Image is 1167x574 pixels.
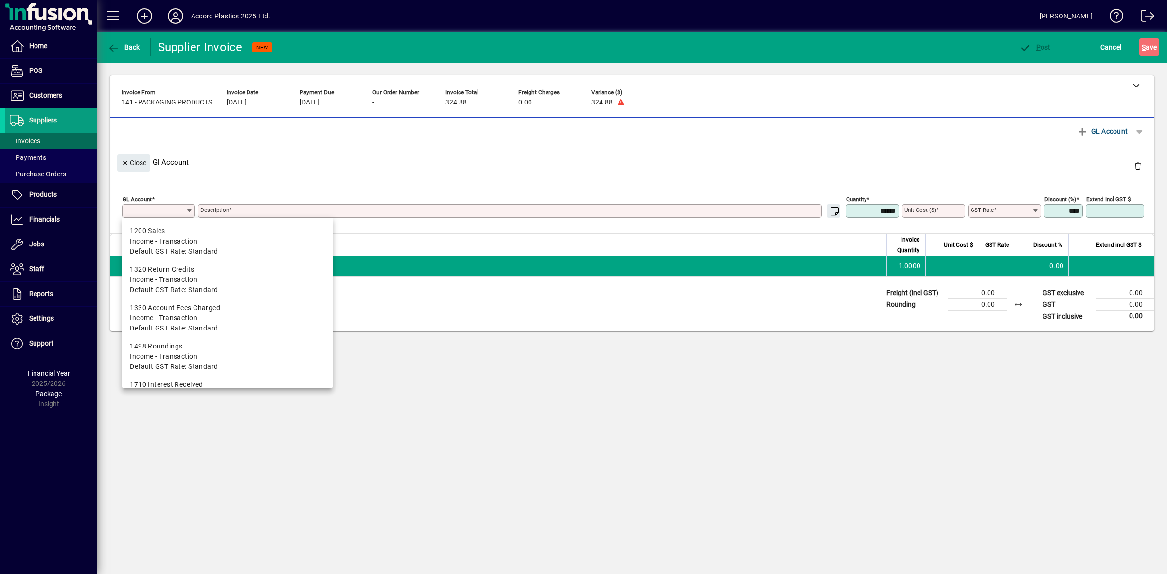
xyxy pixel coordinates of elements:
button: Delete [1126,154,1149,177]
span: 0.00 [518,99,532,106]
div: 1320 Return Credits [130,264,325,275]
span: Payments [10,154,46,161]
span: Back [107,43,140,51]
mat-option: 1320 Return Credits [122,261,333,299]
button: Save [1139,38,1159,56]
td: 0.00 [1096,311,1154,323]
a: Staff [5,257,97,281]
span: Products [29,191,57,198]
a: Home [5,34,97,58]
span: Staff [29,265,44,273]
span: Settings [29,314,54,322]
span: GST Rate [985,240,1009,250]
td: GST inclusive [1038,311,1096,323]
span: - [372,99,374,106]
div: 1330 Account Fees Charged [130,303,325,313]
span: Suppliers [29,116,57,124]
div: 1498 Roundings [130,341,325,351]
mat-label: GST rate [971,207,994,213]
td: GST exclusive [1038,287,1096,299]
a: Invoices [5,133,97,149]
a: Settings [5,307,97,331]
span: Income - Transaction [130,236,197,246]
span: Package [35,390,62,398]
button: Back [105,38,142,56]
a: Customers [5,84,97,108]
a: Financials [5,208,97,232]
span: Invoice Quantity [893,234,919,256]
span: S [1142,43,1146,51]
span: NEW [256,44,268,51]
span: ost [1019,43,1051,51]
mat-option: 1498 Roundings [122,337,333,376]
span: [DATE] [300,99,319,106]
span: Default GST Rate: Standard [130,246,218,257]
td: 0.00 [1096,287,1154,299]
td: GST [1038,299,1096,311]
span: 324.88 [591,99,613,106]
div: 1200 Sales [130,226,325,236]
span: Reports [29,290,53,297]
mat-label: Quantity [846,196,866,203]
mat-label: GL Account [123,196,152,203]
span: Default GST Rate: Standard [130,323,218,333]
span: Financials [29,215,60,223]
mat-label: Unit Cost ($) [904,207,936,213]
div: Supplier Invoice [158,39,243,55]
app-page-header-button: Delete [1126,161,1149,170]
div: 1710 Interest Received [130,380,325,390]
span: 141 - PACKAGING PRODUCTS [122,99,212,106]
button: Post [1017,38,1053,56]
button: Add [129,7,160,25]
span: Customers [29,91,62,99]
span: Income - Transaction [130,351,197,362]
div: Gl Account [110,144,1154,180]
span: Cancel [1100,39,1122,55]
mat-label: Discount (%) [1044,196,1076,203]
a: Reports [5,282,97,306]
td: 0.00 [1018,256,1068,276]
button: Cancel [1098,38,1124,56]
span: Extend incl GST $ [1096,240,1142,250]
button: Close [117,154,150,172]
td: 0.00 [948,299,1007,311]
span: [DATE] [227,99,247,106]
td: 0.00 [1096,299,1154,311]
a: Support [5,331,97,356]
mat-option: 1710 Interest Received [122,376,333,414]
span: 324.88 [445,99,467,106]
a: Logout [1133,2,1155,34]
a: POS [5,59,97,83]
app-page-header-button: Close [115,158,153,167]
a: Purchase Orders [5,166,97,182]
span: ave [1142,39,1157,55]
span: Income - Transaction [130,275,197,285]
div: [PERSON_NAME] [1040,8,1093,24]
td: 0.00 [948,287,1007,299]
a: Payments [5,149,97,166]
mat-label: Extend incl GST $ [1086,196,1131,203]
a: Knowledge Base [1102,2,1124,34]
a: Products [5,183,97,207]
app-page-header-button: Back [97,38,151,56]
span: Discount % [1033,240,1062,250]
span: Default GST Rate: Standard [130,285,218,295]
span: Invoices [10,137,40,145]
td: 1.0000 [886,256,925,276]
span: Financial Year [28,369,70,377]
mat-label: Description [200,207,229,213]
span: Support [29,339,53,347]
span: Income - Transaction [130,313,197,323]
td: Rounding [882,299,948,311]
span: P [1036,43,1041,51]
div: Accord Plastics 2025 Ltd. [191,8,270,24]
button: Profile [160,7,191,25]
span: Unit Cost $ [944,240,973,250]
span: Close [121,155,146,171]
span: Default GST Rate: Standard [130,362,218,372]
span: POS [29,67,42,74]
span: Purchase Orders [10,170,66,178]
a: Jobs [5,232,97,257]
td: Freight (incl GST) [882,287,948,299]
span: Jobs [29,240,44,248]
